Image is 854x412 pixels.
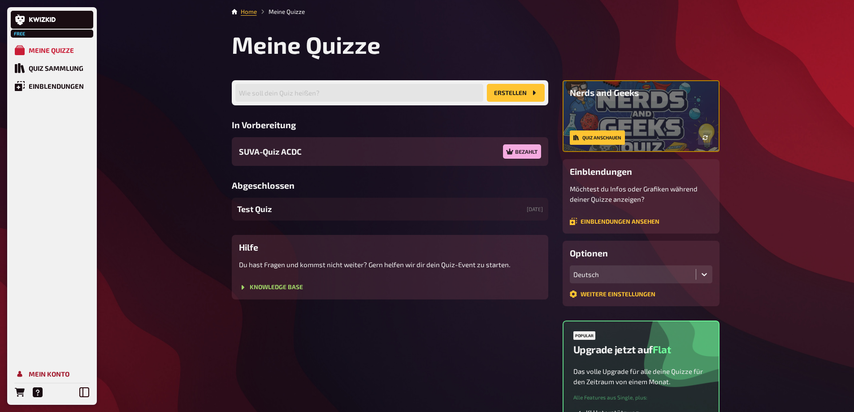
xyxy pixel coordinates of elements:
[570,248,712,258] h3: Optionen
[29,82,84,90] div: Einblendungen
[573,343,671,356] h2: Upgrade jetzt auf
[29,46,74,54] div: Meine Quizze
[570,130,625,145] a: Quiz anschauen
[570,166,712,177] h3: Einblendungen
[232,120,548,130] h3: In Vorbereitung
[11,77,93,95] a: Einblendungen
[527,205,543,213] small: [DATE]
[29,370,69,378] div: Mein Konto
[232,198,548,221] a: Test Quiz[DATE]
[232,30,720,59] h1: Meine Quizze
[29,383,47,401] a: Hilfe
[241,7,257,16] li: Home
[570,291,655,298] a: Weitere Einstellungen
[232,180,548,191] h3: Abgeschlossen
[573,394,647,401] small: Alle Features aus Single, plus :
[11,41,93,59] a: Meine Quizze
[573,270,692,278] div: Deutsch
[503,144,541,159] div: Bezahlt
[239,146,302,158] span: SUVA-Quiz ACDC
[653,343,671,356] span: Flat
[11,59,93,77] a: Quiz Sammlung
[11,383,29,401] a: Bestellungen
[257,7,305,16] li: Meine Quizze
[235,84,483,102] input: Wie soll dein Quiz heißen?
[487,84,545,102] button: Erstellen
[12,31,28,36] span: Free
[570,218,659,225] a: Einblendungen ansehen
[239,284,303,291] a: Knowledge Base
[239,242,541,252] h3: Hilfe
[29,64,83,72] div: Quiz Sammlung
[241,8,257,15] a: Home
[573,331,595,340] div: Popular
[237,203,272,215] span: Test Quiz
[239,260,541,270] p: Du hast Fragen und kommst nicht weiter? Gern helfen wir dir dein Quiz-Event zu starten.
[11,365,93,383] a: Mein Konto
[570,87,712,98] h3: Nerds and Geeks
[573,366,709,386] p: Das volle Upgrade für alle deine Quizze für den Zeitraum von einem Monat.
[232,137,548,166] a: SUVA-Quiz ACDCBezahlt
[570,184,712,204] p: Möchtest du Infos oder Grafiken während deiner Quizze anzeigen?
